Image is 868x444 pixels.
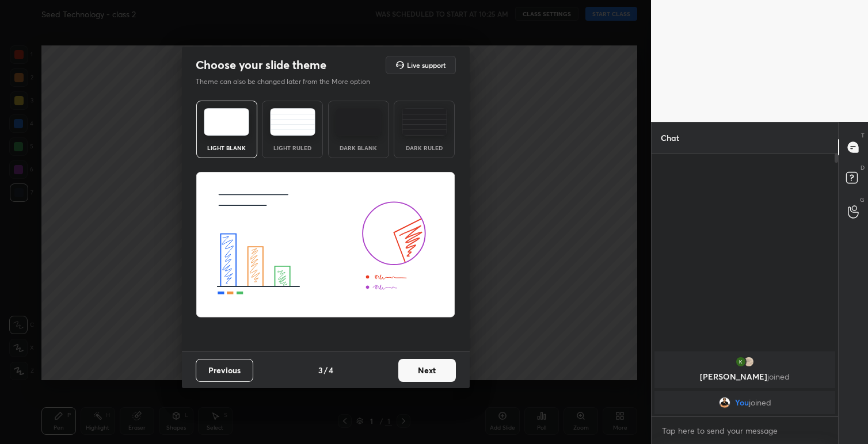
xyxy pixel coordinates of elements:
span: joined [749,398,771,407]
span: joined [767,371,790,382]
p: Chat [652,123,688,153]
div: Light Ruled [269,145,315,151]
h4: 4 [329,364,333,376]
span: You [735,398,749,407]
p: G [860,196,865,204]
img: darkTheme.f0cc69e5.svg [336,108,381,136]
div: Dark Ruled [401,145,447,151]
img: 860a0284f28542978e03d07e16b79eef.36559193_3 [735,356,747,368]
img: lightTheme.e5ed3b09.svg [204,108,249,136]
img: lightRuledTheme.5fabf969.svg [270,108,315,136]
button: Next [398,359,456,382]
div: grid [652,349,838,416]
div: Light Blank [204,145,250,151]
p: T [861,131,865,140]
p: [PERSON_NAME] [661,372,828,381]
img: lightThemeBanner.fbc32fad.svg [196,172,455,318]
img: 68828f2a410943e2a6c0e86478c47eba.jpg [719,397,730,408]
img: darkRuledTheme.de295e13.svg [402,108,447,136]
h2: Choose your slide theme [196,58,326,72]
img: 4530a90ecd7a4b0ba45f9be8ec211da2.jpg [743,356,755,368]
h4: 3 [318,364,323,376]
button: Previous [196,359,253,382]
h4: / [324,364,328,376]
p: D [861,163,865,172]
p: Theme can also be changed later from the More option [196,76,382,87]
h5: Live support [407,62,446,68]
div: Dark Blank [336,145,382,151]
